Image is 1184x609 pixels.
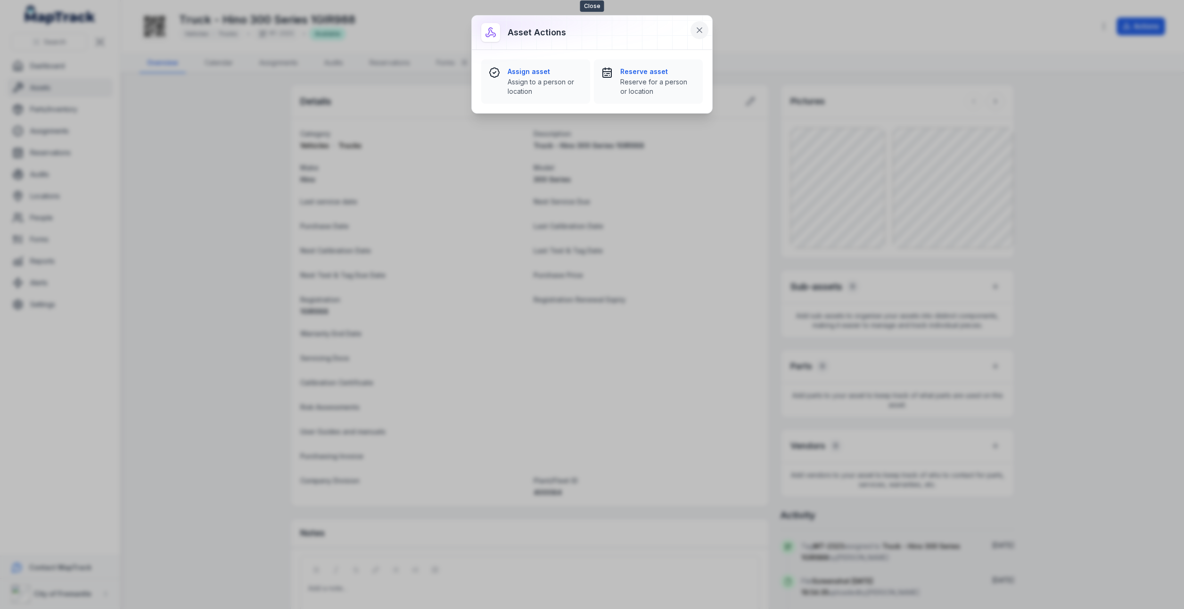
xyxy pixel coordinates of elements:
span: Reserve for a person or location [620,77,695,96]
span: Close [580,0,604,12]
strong: Reserve asset [620,67,695,76]
strong: Assign asset [508,67,583,76]
button: Assign assetAssign to a person or location [481,59,590,104]
span: Assign to a person or location [508,77,583,96]
button: Reserve assetReserve for a person or location [594,59,703,104]
h3: Asset actions [508,26,566,39]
